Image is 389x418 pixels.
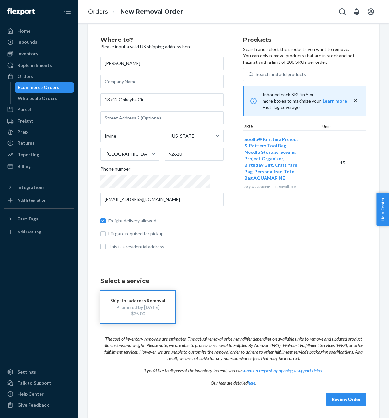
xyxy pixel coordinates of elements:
[120,8,183,15] a: New Removal Order
[4,389,74,399] a: Help Center
[18,73,33,80] div: Orders
[18,51,38,57] div: Inventory
[4,182,74,193] button: Integrations
[4,60,74,71] a: Replenishments
[256,71,306,78] div: Search and add products
[18,229,41,234] div: Add Fast Tag
[244,136,299,181] button: Soolla® Knitting Project & Pottery Tool Bag, Needle Storage, Sewing Project Organizer, Birthday G...
[18,402,49,408] div: Give Feedback
[61,5,74,18] button: Close Navigation
[243,46,366,65] p: Search and select the products you want to remove. You can only remove products that are in stock...
[321,124,350,130] div: Units
[18,216,38,222] div: Fast Tags
[4,227,74,237] a: Add Fast Tag
[307,160,311,165] span: —
[4,116,74,126] a: Freight
[4,127,74,137] a: Prep
[4,214,74,224] button: Fast Tags
[18,106,31,113] div: Parcel
[243,86,366,116] div: Inbound each SKU in 5 or more boxes to maximize your Fast Tag coverage
[4,26,74,36] a: Home
[100,93,224,106] input: Street Address
[7,8,35,15] img: Flexport logo
[106,151,107,157] input: [GEOGRAPHIC_DATA]
[18,140,35,146] div: Returns
[100,362,366,374] p: If you'd like to dispose of the inventory instead, you can .
[171,133,195,139] div: [US_STATE]
[100,111,224,124] input: Street Address 2 (Optional)
[100,57,224,70] input: First & Last Name
[352,97,359,104] button: close
[243,124,321,130] div: SKUs
[323,98,347,104] button: Learn more
[244,184,270,189] span: AQUAMARINE
[100,75,224,88] input: Company Name
[4,161,74,172] a: Billing
[100,193,224,206] input: Email (Required)
[100,291,175,323] button: Ship-to-address RemovalPromised by [DATE]$25.00
[248,380,255,386] a: here
[18,62,52,69] div: Replenishments
[100,278,366,285] h1: Select a service
[108,243,224,250] span: This is a residential address
[4,37,74,47] a: Inbounds
[18,39,37,45] div: Inbounds
[110,298,165,304] div: Ship-to-address Removal
[336,5,349,18] button: Open Search Box
[100,37,224,43] h2: Where to?
[18,391,44,397] div: Help Center
[4,195,74,206] a: Add Integration
[4,49,74,59] a: Inventory
[243,37,366,43] h2: Products
[4,104,74,115] a: Parcel
[108,231,224,237] span: Liftgate required for pickup
[244,136,298,181] span: Soolla® Knitting Project & Pottery Tool Bag, Needle Storage, Sewing Project Organizer, Birthday G...
[336,156,364,169] input: Quantity
[18,95,57,102] div: Wholesale Orders
[100,43,224,50] p: Please input a valid US shipping address here.
[274,184,296,189] span: 126 available
[88,8,108,15] a: Orders
[15,93,74,104] a: Wholesale Orders
[108,218,224,224] span: Freight delivery allowed
[110,311,165,317] div: $25.00
[18,198,46,203] div: Add Integration
[83,2,188,21] ol: breadcrumbs
[18,118,33,124] div: Freight
[18,369,36,375] div: Settings
[110,304,165,311] div: Promised by [DATE]
[4,138,74,148] a: Returns
[376,193,389,226] button: Help Center
[18,163,31,170] div: Billing
[4,150,74,160] a: Reporting
[18,152,39,158] div: Reporting
[100,374,366,386] p: Our fees are detailed .
[4,367,74,377] a: Settings
[165,148,224,161] input: ZIP Code
[4,400,74,410] button: Give Feedback
[242,368,323,373] a: submit a request by opening a support ticket
[18,129,28,135] div: Prep
[100,244,106,249] input: This is a residential address
[18,184,45,191] div: Integrations
[15,82,74,93] a: Ecommerce Orders
[100,218,106,223] input: Freight delivery allowed
[170,133,171,139] input: [US_STATE]
[100,330,366,362] p: The cost of inventory removals are estimates. The actual removal price may differ depending on av...
[18,84,59,91] div: Ecommerce Orders
[364,5,377,18] button: Open account menu
[350,5,363,18] button: Open notifications
[18,28,30,34] div: Home
[326,393,366,406] button: Review Order
[100,130,159,142] input: City
[18,380,51,386] div: Talk to Support
[4,71,74,82] a: Orders
[100,166,130,175] span: Phone number
[100,231,106,236] input: Liftgate required for pickup
[107,151,151,157] div: [GEOGRAPHIC_DATA]
[4,378,74,388] a: Talk to Support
